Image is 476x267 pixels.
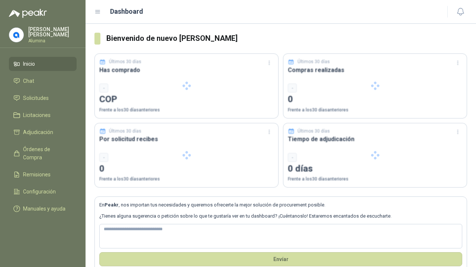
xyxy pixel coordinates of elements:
span: Chat [23,77,34,85]
span: Inicio [23,60,35,68]
a: Inicio [9,57,77,71]
h1: Dashboard [110,6,143,17]
b: Peakr [104,202,119,208]
span: Manuales y ayuda [23,205,65,213]
a: Remisiones [9,167,77,182]
p: ¿Tienes alguna sugerencia o petición sobre lo que te gustaría ver en tu dashboard? ¡Cuéntanoslo! ... [99,212,462,220]
span: Licitaciones [23,111,51,119]
p: Alumina [28,39,77,43]
span: Adjudicación [23,128,53,136]
img: Logo peakr [9,9,47,18]
a: Adjudicación [9,125,77,139]
a: Órdenes de Compra [9,142,77,165]
p: En , nos importan tus necesidades y queremos ofrecerte la mejor solución de procurement posible. [99,201,462,209]
button: Envíar [99,252,462,266]
span: Remisiones [23,170,51,179]
span: Solicitudes [23,94,49,102]
p: [PERSON_NAME] [PERSON_NAME] [28,27,77,37]
a: Chat [9,74,77,88]
a: Licitaciones [9,108,77,122]
span: Configuración [23,188,56,196]
img: Company Logo [9,28,23,42]
h3: Bienvenido de nuevo [PERSON_NAME] [106,33,467,44]
a: Manuales y ayuda [9,202,77,216]
span: Órdenes de Compra [23,145,70,162]
a: Solicitudes [9,91,77,105]
a: Configuración [9,185,77,199]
